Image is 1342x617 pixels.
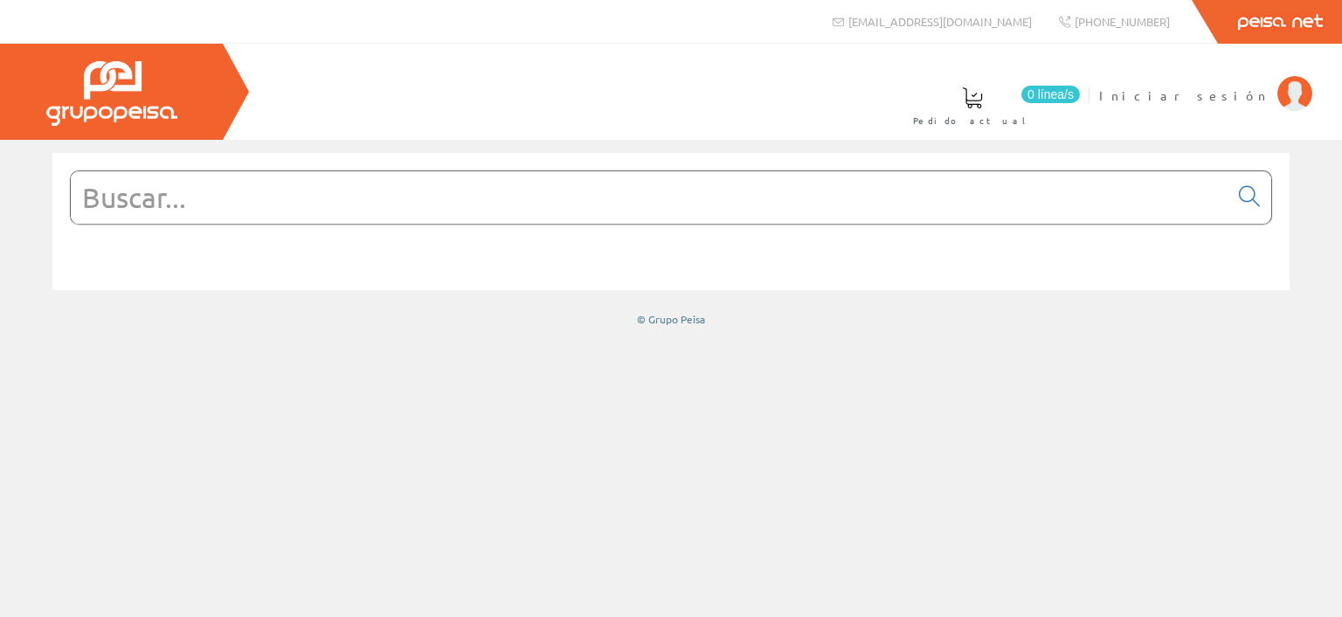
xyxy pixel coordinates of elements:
[1099,87,1269,104] span: Iniciar sesión
[52,312,1290,327] div: © Grupo Peisa
[913,112,1032,129] span: Pedido actual
[1099,73,1312,89] a: Iniciar sesión
[46,61,177,126] img: Grupo Peisa
[1075,14,1170,29] span: [PHONE_NUMBER]
[1021,86,1080,103] span: 0 línea/s
[71,171,1228,224] input: Buscar...
[848,14,1032,29] span: [EMAIL_ADDRESS][DOMAIN_NAME]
